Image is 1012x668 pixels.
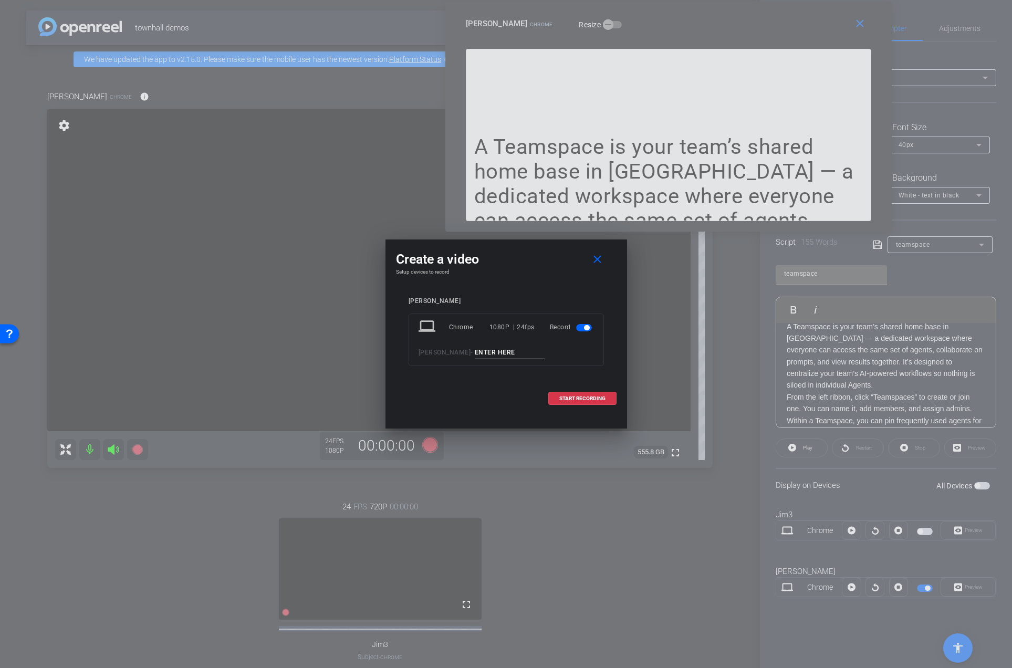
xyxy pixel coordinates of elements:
div: [PERSON_NAME] [409,297,604,305]
button: START RECORDING [548,392,617,405]
span: [PERSON_NAME] [419,349,471,356]
mat-icon: close [591,253,604,266]
mat-icon: laptop [419,318,437,337]
input: ENTER HERE [475,346,545,359]
h4: Setup devices to record [396,269,617,275]
div: Chrome [449,318,489,337]
div: 1080P | 24fps [489,318,535,337]
div: Create a video [396,250,617,269]
span: - [471,349,473,356]
div: Record [550,318,594,337]
span: START RECORDING [559,396,606,401]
